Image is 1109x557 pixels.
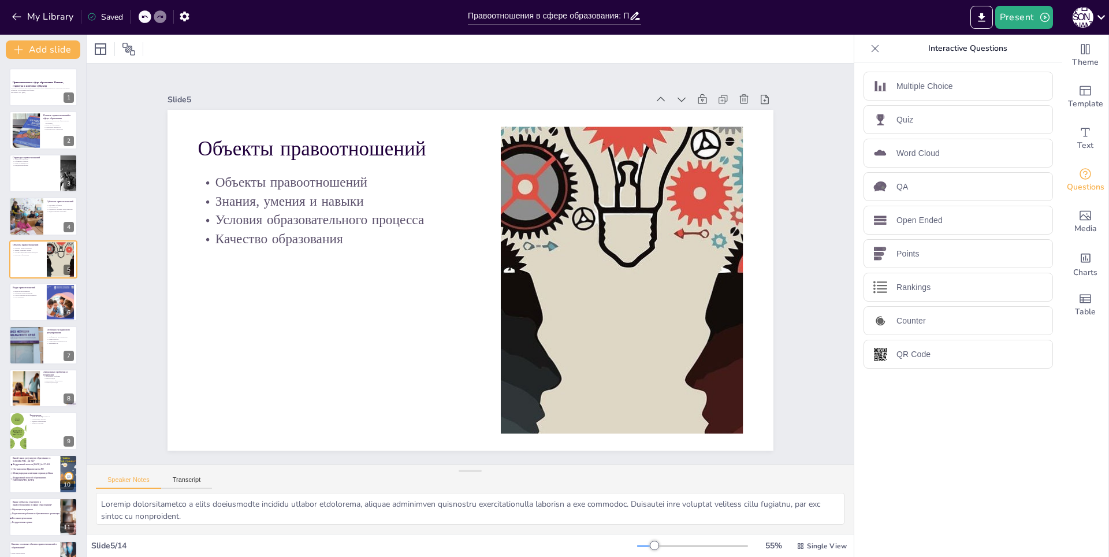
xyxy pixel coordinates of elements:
[47,336,74,339] p: Особенности регулирования
[453,297,719,399] p: Условия образовательного процесса
[448,315,713,417] p: Знания, умения и навыки
[9,369,77,407] div: 8
[13,162,57,165] p: Права и обязанности
[161,476,213,489] button: Transcript
[970,6,993,29] button: Export to PowerPoint
[1062,76,1108,118] div: Add ready made slides
[896,248,920,260] p: Points
[13,292,43,295] p: Основные правоотношения
[43,126,74,128] p: Социальная значимость
[1062,284,1108,326] div: Add a table
[13,165,57,167] p: Юридические факты
[13,286,43,289] p: Виды правоотношений
[896,281,931,294] p: Rankings
[13,254,43,256] p: Качество образования
[96,476,161,489] button: Speaker Notes
[13,290,43,292] p: Виды правоотношений
[13,476,58,481] span: Федеральный закон об образовании в [GEOGRAPHIC_DATA]
[873,180,887,194] img: QA icon
[47,209,74,211] p: Родители и законные представители
[64,92,74,103] div: 1
[9,111,77,149] div: 2
[442,333,707,435] p: Объекты правоотношений
[12,517,59,519] span: Все вышеперечисленные
[9,240,77,278] div: 5
[459,279,724,381] p: Качество образования
[873,314,887,328] img: Counter icon
[64,393,74,404] div: 8
[11,87,72,91] p: Доклад о характеристике правоотношений в сфере образования, их структуре, ключевых субъектах и ак...
[13,158,57,161] p: Элементы структуры
[12,508,59,511] span: Обучающиеся и родители
[60,522,74,533] div: 11
[47,328,74,335] p: Особенности правового регулирования
[873,347,887,361] img: QR Code icon
[807,541,847,551] span: Single View
[43,128,74,130] p: Комплексность отношений
[47,200,74,203] p: Субъекты правоотношений
[1062,118,1108,159] div: Add text boxes
[13,251,43,254] p: Условия образовательного процесса
[9,498,77,536] div: 11
[91,40,110,58] div: Layout
[64,265,74,275] div: 5
[896,114,913,126] p: Quiz
[47,343,74,345] p: Динамичность
[13,472,58,474] span: Международная конвенция о правах ребёнка
[430,361,698,471] p: Объекты правоотношений
[43,377,74,380] p: Цифровизация
[9,412,77,450] div: 9
[11,91,72,94] p: Generated with [URL]
[1073,7,1093,28] div: А [PERSON_NAME]
[1075,306,1096,318] span: Table
[64,179,74,189] div: 3
[873,146,887,160] img: Word Cloud icon
[47,340,74,343] p: Социальная направленность
[43,120,74,124] p: Правоотношения как общественные отношения
[13,296,43,299] p: Регулирование
[12,553,56,554] span: Знания, умения и навыки
[13,160,57,162] p: Субъекты и объекты
[248,361,709,519] div: Slide 5
[9,68,77,106] div: 1
[896,181,909,193] p: QA
[9,326,77,364] div: 7
[13,500,57,507] p: Какие субъекты участвуют в правоотношениях в сфере образования?
[1067,181,1104,194] span: Questions
[1074,222,1097,235] span: Media
[43,376,74,378] p: Актуальные проблемы
[1068,98,1103,110] span: Template
[64,351,74,361] div: 7
[12,543,59,549] p: Каковы основные объекты правоотношений в образовании?
[1062,159,1108,201] div: Get real-time input from your audience
[9,154,77,192] div: 3
[87,12,123,23] div: Saved
[873,113,887,127] img: Quiz icon
[13,463,58,466] span: Федеральный закон от [DATE] № 273-ФЗ
[43,113,74,120] p: Понятие правоотношений в сфере образования
[873,79,887,93] img: Multiple Choice icon
[13,467,58,470] span: Постановление Правительства РФ
[884,35,1051,62] p: Interactive Questions
[43,370,74,377] p: Актуальные проблемы и тенденции
[13,294,43,296] p: Сопутствующие правоотношения
[64,136,74,146] div: 2
[873,247,887,261] img: Points icon
[995,6,1053,29] button: Present
[873,213,887,227] img: Open Ended icon
[60,480,74,490] div: 10
[13,249,43,251] p: Знания, умения и навыки
[1062,243,1108,284] div: Add charts and graphs
[6,40,80,59] button: Add slide
[9,455,77,493] div: 10
[896,214,943,226] p: Open Ended
[896,80,953,92] p: Multiple Choice
[1062,201,1108,243] div: Add images, graphics, shapes or video
[64,222,74,232] div: 4
[1062,35,1108,76] div: Change the overall theme
[29,420,74,422] p: Качество образования
[896,348,931,361] p: QR Code
[47,206,74,209] p: Обучающиеся
[468,8,629,24] input: Insert title
[873,280,887,294] img: Rankings icon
